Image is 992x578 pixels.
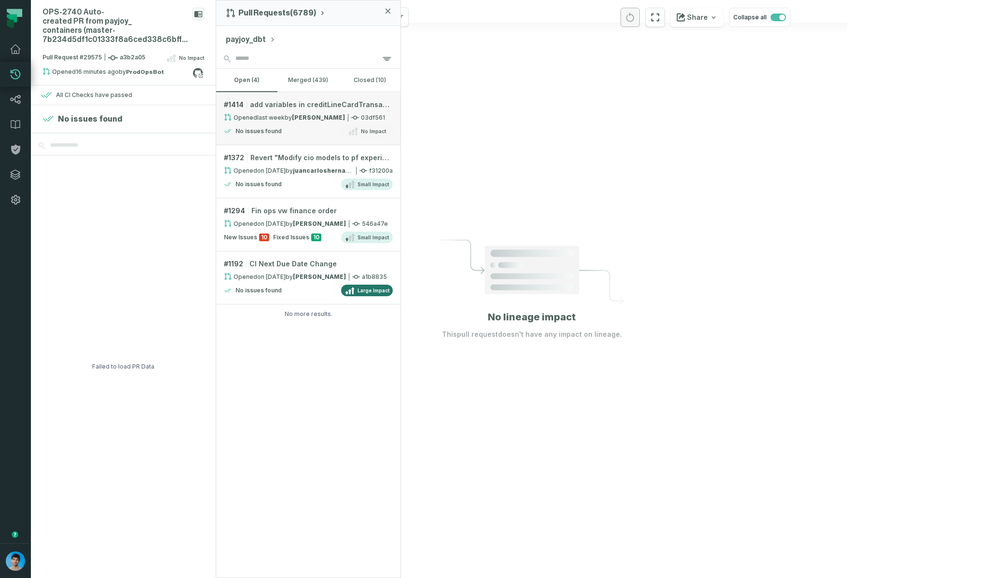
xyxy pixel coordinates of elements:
div: # 1192 [224,259,393,269]
a: #1372Revert "Modify cio models to pf experiment"Opened[DATE] 12:22:19 AMbyjuancarloshernandezpjf3... [216,145,400,198]
div: 546a47e [224,220,393,228]
span: 10 [259,234,269,241]
div: # 1372 [224,153,393,163]
p: This pull request doesn't have any impact on lineage. [442,330,622,339]
span: Cl Next Due Date Change [249,259,337,269]
div: Opened by [224,273,346,281]
div: Opened by [224,220,346,228]
a: #1294Fin ops vw finance orderOpened[DATE] 12:14:19 AMby[PERSON_NAME]546a47eNew Issues10Fixed Issu... [216,198,400,251]
relative-time: Aug 2, 2025, 12:22 AM GMT+3 [257,167,286,174]
h1: No lineage impact [488,310,576,324]
button: closed (10) [339,69,400,92]
a: #1414add variables in creditLineCardTransactionsOpened[DATE] 1:23:10 AMby[PERSON_NAME]03df561No i... [216,92,400,145]
div: 03df561 [224,113,393,122]
relative-time: Mar 5, 2025, 5:56 PM GMT+2 [257,273,286,280]
button: merged (439) [277,69,339,92]
button: Share [671,8,723,27]
span: Pull Request #29575 a3b2a05 [42,53,145,63]
img: avatar of Omri Ildis [6,551,25,571]
div: # 1294 [224,206,393,216]
span: Revert "Modify cio models to pf experiment" [250,153,393,163]
span: 10 [311,234,321,241]
div: All CI Checks have passed [56,91,132,99]
button: payjoy_dbt [226,34,276,45]
span: Small Impact [358,180,389,188]
div: a1b8835 [224,273,393,281]
relative-time: Sep 16, 2025, 1:23 AM GMT+3 [257,114,285,121]
button: Collapse all [729,8,790,27]
relative-time: Sep 25, 2025, 7:29 PM GMT+3 [76,68,119,75]
span: Fixed Issues [273,234,309,241]
button: open (4) [216,69,277,92]
span: No Impact [179,54,204,62]
strong: Laura Peñaranda (lvpenara) [292,114,345,121]
div: Opened by [224,166,353,175]
relative-time: Jun 3, 2025, 12:14 AM GMT+3 [257,220,286,227]
h4: No issues found [58,113,123,124]
span: Small Impact [358,234,389,241]
span: Large Impact [358,287,389,294]
strong: Laura Peñaranda (lvpenara) [293,273,346,280]
h4: No issues found [235,127,282,135]
h4: No issues found [235,180,282,188]
span: New Issues [224,234,257,241]
span: No Impact [361,127,386,135]
div: No more results. [216,310,400,318]
div: Tooltip anchor [11,530,19,539]
div: Opened by [224,113,345,122]
span: Fin ops vw finance order [251,206,337,216]
h4: No issues found [235,287,282,294]
div: Failed to load PR Data [92,155,154,578]
span: add variables in creditLineCardTransactions [250,100,393,110]
div: Opened by [42,68,193,79]
strong: Jaime Martinez (jaimemtzpj) [293,220,346,227]
a: View on github [192,67,204,79]
strong: juancarloshernandezpj [293,167,367,174]
div: f31200a [224,166,393,175]
button: Pull Requests(6789) [226,8,326,18]
div: OPS-2740 Auto-created PR from payjoy_containers (master-7b234d5df1c01333f8a6ced338c6bffe7a64042d) [42,8,189,44]
div: # 1414 [224,100,393,110]
strong: ProdOpsBot (payjoy-prodops-machine) [126,69,164,75]
a: #1192Cl Next Due Date ChangeOpened[DATE] 5:56:34 PMby[PERSON_NAME]a1b8835No issues foundLarge Impact [216,251,400,304]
